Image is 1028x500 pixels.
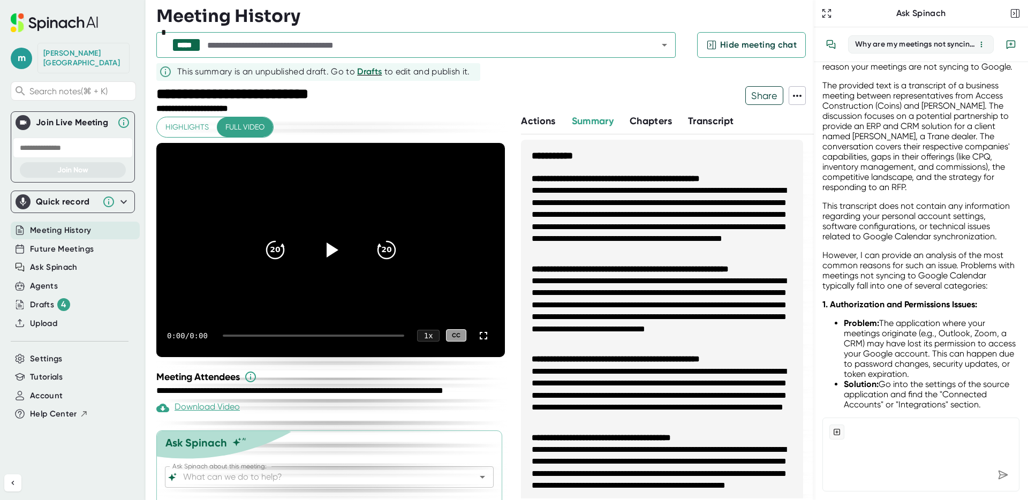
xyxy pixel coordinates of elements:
span: Share [746,86,783,105]
button: New conversation [1000,34,1022,55]
span: Chapters [630,115,672,127]
li: Go into the settings of the source application and find the "Connected Accounts" or "Integrations... [844,379,1019,450]
button: Full video [217,117,273,137]
button: Share [745,86,783,105]
strong: Problem: [844,318,879,328]
p: The provided text is a transcript of a business meeting between representatives from Access Const... [822,80,1019,192]
button: Drafts 4 [30,298,70,311]
strong: 1. Authorization and Permissions Issues: [822,299,977,309]
button: Account [30,390,63,402]
button: Help Center [30,408,88,420]
span: Help Center [30,408,77,420]
div: Download Video [156,401,240,414]
h3: Meeting History [156,6,300,26]
button: Agents [30,280,58,292]
input: What can we do to help? [181,469,459,484]
div: Mike Messina [43,49,124,67]
span: Summary [572,115,614,127]
div: Join Live Meeting [36,117,112,128]
button: Settings [30,353,63,365]
button: Upload [30,317,57,330]
span: Actions [521,115,555,127]
div: Meeting Attendees [156,370,508,383]
li: The application where your meetings originate (e.g., Outlook, Zoom, a CRM) may have lost its perm... [844,318,1019,379]
div: Ask Spinach [165,436,227,449]
span: Hide meeting chat [720,39,797,51]
button: Collapse sidebar [4,474,21,491]
button: Meeting History [30,224,91,237]
div: Quick record [36,196,97,207]
img: Join Live Meeting [18,117,28,128]
div: Why are my meetings not syncing to google [855,40,976,49]
span: Full video [225,120,264,134]
button: Future Meetings [30,243,94,255]
button: Chapters [630,114,672,128]
button: Close conversation sidebar [1008,6,1023,21]
button: Open [657,37,672,52]
button: Summary [572,114,614,128]
button: Highlights [157,117,217,137]
button: Ask Spinach [30,261,78,274]
span: m [11,48,32,69]
p: This transcript does not contain any information regarding your personal account settings, softwa... [822,201,1019,241]
button: View conversation history [820,34,842,55]
span: Highlights [165,120,209,134]
span: Drafts [357,66,382,77]
button: Hide meeting chat [697,32,806,58]
button: Open [475,469,490,484]
p: However, I can provide an analysis of the most common reasons for such an issue. Problems with me... [822,250,1019,291]
strong: Solution: [844,379,879,389]
button: Transcript [688,114,734,128]
div: 1 x [417,330,440,342]
button: Drafts [357,65,382,78]
button: Actions [521,114,555,128]
button: Tutorials [30,371,63,383]
span: Join Now [57,165,88,175]
div: This summary is an unpublished draft. Go to to edit and publish it. [177,65,470,78]
span: Search notes (⌘ + K) [29,86,133,96]
div: Join Live MeetingJoin Live Meeting [16,112,130,133]
div: Quick record [16,191,130,213]
span: Transcript [688,115,734,127]
div: 4 [57,298,70,311]
div: 0:00 / 0:00 [167,331,210,340]
div: Send message [993,465,1012,484]
div: CC [446,329,466,342]
button: Expand to Ask Spinach page [819,6,834,21]
div: Ask Spinach [834,8,1008,19]
button: Join Now [20,162,126,178]
div: Drafts [30,298,70,311]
